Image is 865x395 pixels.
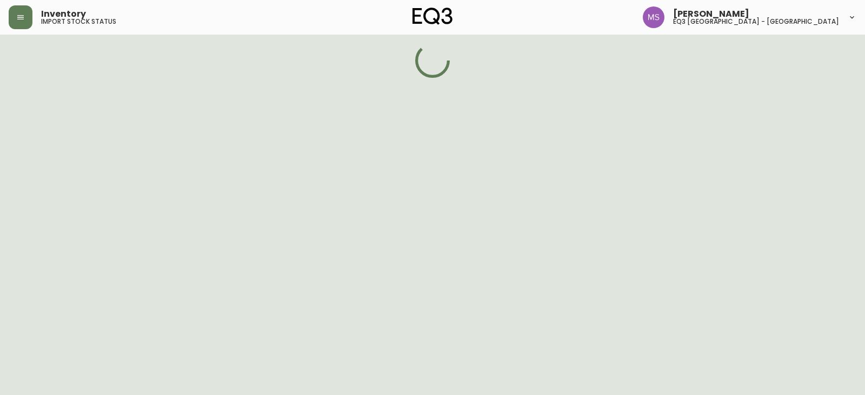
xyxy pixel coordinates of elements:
[41,18,116,25] h5: import stock status
[41,10,86,18] span: Inventory
[673,10,749,18] span: [PERSON_NAME]
[673,18,839,25] h5: eq3 [GEOGRAPHIC_DATA] - [GEOGRAPHIC_DATA]
[412,8,453,25] img: logo
[643,6,664,28] img: 1b6e43211f6f3cc0b0729c9049b8e7af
